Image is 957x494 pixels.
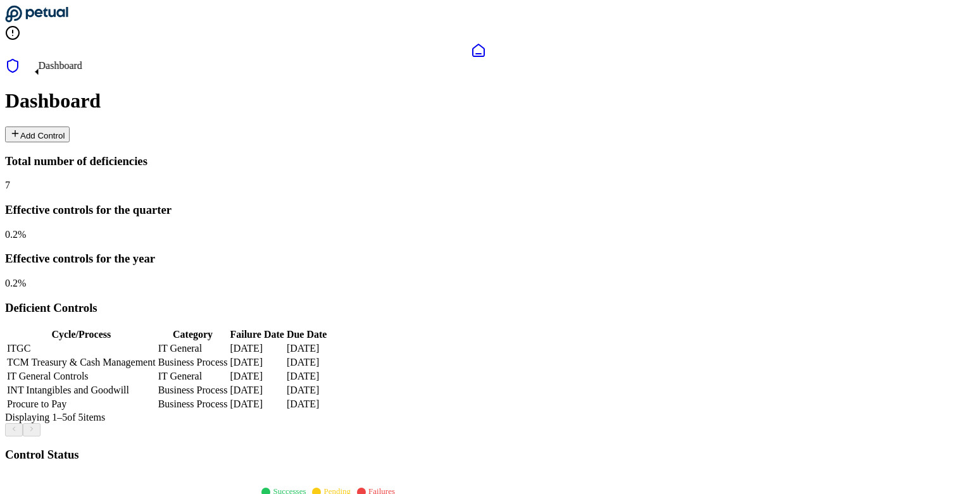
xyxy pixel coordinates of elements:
button: Next [23,423,41,436]
td: TCM Treasury & Cash Management [6,356,156,369]
h3: Control Status [5,448,952,462]
td: ITGC [6,342,156,355]
td: [DATE] [286,398,328,411]
span: Displaying 1– 5 of 5 items [5,412,105,423]
td: INT Intangibles and Goodwill [6,384,156,397]
h3: Effective controls for the year [5,252,952,266]
h3: Effective controls for the quarter [5,203,952,217]
td: [DATE] [229,356,284,369]
td: [DATE] [229,384,284,397]
span: 7 [5,180,10,190]
h1: Dashboard [5,89,952,113]
h3: Deficient Controls [5,301,952,315]
th: Failure Date [229,328,284,341]
td: [DATE] [286,384,328,397]
span: 0.2 % [5,229,26,240]
td: [DATE] [286,356,328,369]
button: Previous [5,423,23,436]
th: Category [158,328,228,341]
th: Due Date [286,328,328,341]
td: Business Process [158,398,228,411]
td: Business Process [158,356,228,369]
td: [DATE] [286,370,328,383]
td: IT General [158,342,228,355]
div: Dashboard [39,60,82,71]
td: Business Process [158,384,228,397]
td: IT General Controls [6,370,156,383]
td: [DATE] [229,398,284,411]
h3: Total number of deficiencies [5,154,952,168]
td: [DATE] [229,370,284,383]
a: Dashboard [5,43,952,58]
span: 0.2 % [5,278,26,288]
td: [DATE] [229,342,284,355]
button: Add Control [5,127,70,142]
a: SOC [5,58,952,76]
td: Procure to Pay [6,398,156,411]
a: Go to Dashboard [5,14,68,25]
td: IT General [158,370,228,383]
td: [DATE] [286,342,328,355]
th: Cycle/Process [6,328,156,341]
